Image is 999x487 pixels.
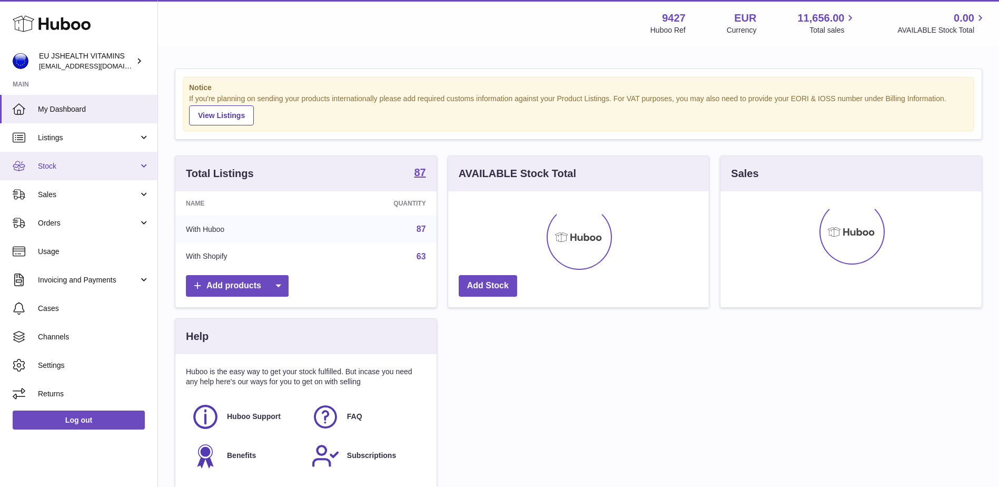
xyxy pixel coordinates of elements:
[734,11,756,25] strong: EUR
[38,190,139,200] span: Sales
[186,167,254,181] h3: Total Listings
[417,225,426,233] a: 87
[954,11,974,25] span: 0.00
[897,25,986,35] span: AVAILABLE Stock Total
[38,275,139,285] span: Invoicing and Payments
[347,412,362,422] span: FAQ
[189,83,968,93] strong: Notice
[227,412,281,422] span: Huboo Support
[316,191,436,216] th: Quantity
[414,167,426,180] a: 87
[186,329,209,344] h3: Help
[38,104,150,114] span: My Dashboard
[897,11,986,35] a: 0.00 AVAILABLE Stock Total
[459,167,576,181] h3: AVAILABLE Stock Total
[186,275,289,297] a: Add products
[650,25,686,35] div: Huboo Ref
[459,275,517,297] a: Add Stock
[13,53,28,69] img: internalAdmin-9427@internal.huboo.com
[191,442,301,470] a: Benefits
[175,191,316,216] th: Name
[38,304,150,314] span: Cases
[38,247,150,257] span: Usage
[38,218,139,228] span: Orders
[191,403,301,431] a: Huboo Support
[809,25,856,35] span: Total sales
[417,252,426,261] a: 63
[39,62,155,70] span: [EMAIL_ADDRESS][DOMAIN_NAME]
[414,167,426,178] strong: 87
[311,442,421,470] a: Subscriptions
[797,11,844,25] span: 11,656.00
[662,11,686,25] strong: 9427
[727,25,757,35] div: Currency
[38,133,139,143] span: Listings
[13,411,145,430] a: Log out
[311,403,421,431] a: FAQ
[38,161,139,171] span: Stock
[175,216,316,243] td: With Huboo
[38,361,150,371] span: Settings
[39,51,134,71] div: EU JSHEALTH VITAMINS
[38,332,150,342] span: Channels
[347,451,396,461] span: Subscriptions
[797,11,856,35] a: 11,656.00 Total sales
[731,167,758,181] h3: Sales
[186,367,426,387] p: Huboo is the easy way to get your stock fulfilled. But incase you need any help here's our ways f...
[38,389,150,399] span: Returns
[189,105,254,125] a: View Listings
[175,243,316,270] td: With Shopify
[189,94,968,125] div: If you're planning on sending your products internationally please add required customs informati...
[227,451,256,461] span: Benefits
